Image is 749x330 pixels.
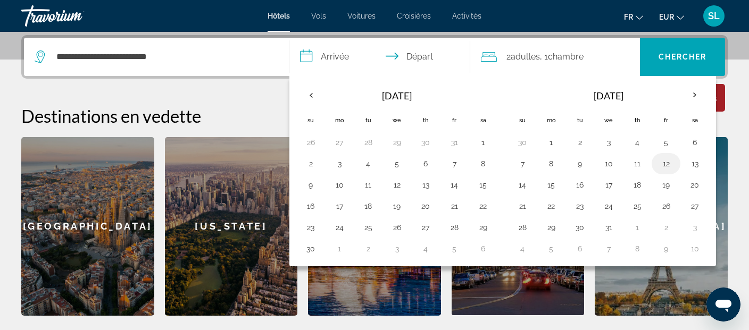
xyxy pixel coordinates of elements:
[514,156,531,171] button: Day 7
[659,9,684,24] button: Change currency
[537,83,680,108] th: [DATE]
[417,220,434,235] button: Day 27
[475,177,492,192] button: Day 15
[331,177,348,192] button: Day 10
[21,2,128,30] a: Travorium
[686,220,703,235] button: Day 3
[302,199,319,214] button: Day 16
[514,220,531,235] button: Day 28
[658,177,675,192] button: Day 19
[629,220,646,235] button: Day 1
[289,38,470,76] button: Select check in and out date
[571,199,588,214] button: Day 23
[446,177,463,192] button: Day 14
[388,241,405,256] button: Day 3
[508,83,709,259] table: Right calendar grid
[475,199,492,214] button: Day 22
[268,12,290,20] span: Hôtels
[24,38,725,76] div: Search widget
[548,52,584,62] span: Chambre
[417,177,434,192] button: Day 13
[658,199,675,214] button: Day 26
[475,135,492,150] button: Day 1
[658,135,675,150] button: Day 5
[475,156,492,171] button: Day 8
[360,135,377,150] button: Day 28
[21,137,154,316] div: [GEOGRAPHIC_DATA]
[658,156,675,171] button: Day 12
[571,177,588,192] button: Day 16
[659,13,674,21] span: EUR
[700,5,728,27] button: User Menu
[302,177,319,192] button: Day 9
[543,241,560,256] button: Day 5
[331,220,348,235] button: Day 24
[543,199,560,214] button: Day 22
[686,156,703,171] button: Day 13
[543,220,560,235] button: Day 29
[686,177,703,192] button: Day 20
[658,220,675,235] button: Day 2
[600,156,617,171] button: Day 10
[302,241,319,256] button: Day 30
[686,241,703,256] button: Day 10
[165,137,298,316] a: New York[US_STATE]
[446,199,463,214] button: Day 21
[571,241,588,256] button: Day 6
[686,199,703,214] button: Day 27
[514,199,531,214] button: Day 21
[686,135,703,150] button: Day 6
[629,177,646,192] button: Day 18
[600,220,617,235] button: Day 31
[514,177,531,192] button: Day 14
[331,156,348,171] button: Day 3
[629,241,646,256] button: Day 8
[388,220,405,235] button: Day 26
[331,135,348,150] button: Day 27
[659,53,707,61] span: Chercher
[165,137,298,316] div: [US_STATE]
[506,49,540,64] span: 2
[302,156,319,171] button: Day 2
[388,135,405,150] button: Day 29
[388,177,405,192] button: Day 12
[624,9,643,24] button: Change language
[360,156,377,171] button: Day 4
[347,12,376,20] a: Voitures
[600,177,617,192] button: Day 17
[417,199,434,214] button: Day 20
[514,241,531,256] button: Day 4
[629,156,646,171] button: Day 11
[331,199,348,214] button: Day 17
[571,220,588,235] button: Day 30
[331,241,348,256] button: Day 1
[708,11,720,21] span: SL
[388,199,405,214] button: Day 19
[571,135,588,150] button: Day 2
[475,220,492,235] button: Day 29
[388,156,405,171] button: Day 5
[21,137,154,316] a: Barcelona[GEOGRAPHIC_DATA]
[417,156,434,171] button: Day 6
[680,83,709,107] button: Next month
[629,199,646,214] button: Day 25
[311,12,326,20] a: Vols
[600,199,617,214] button: Day 24
[514,135,531,150] button: Day 30
[360,177,377,192] button: Day 11
[296,83,325,107] button: Previous month
[543,177,560,192] button: Day 15
[543,156,560,171] button: Day 8
[397,12,431,20] a: Croisières
[475,241,492,256] button: Day 6
[446,156,463,171] button: Day 7
[325,83,469,108] th: [DATE]
[360,220,377,235] button: Day 25
[452,12,481,20] a: Activités
[360,199,377,214] button: Day 18
[600,135,617,150] button: Day 3
[629,135,646,150] button: Day 4
[540,49,584,64] span: , 1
